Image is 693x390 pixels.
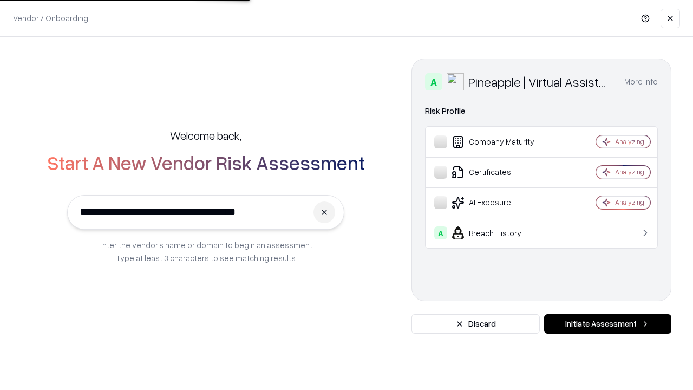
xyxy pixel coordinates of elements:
[425,73,442,90] div: A
[411,314,540,334] button: Discard
[434,226,564,239] div: Breach History
[615,137,644,146] div: Analyzing
[468,73,611,90] div: Pineapple | Virtual Assistant Agency
[434,226,447,239] div: A
[47,152,365,173] h2: Start A New Vendor Risk Assessment
[615,167,644,177] div: Analyzing
[615,198,644,207] div: Analyzing
[447,73,464,90] img: Pineapple | Virtual Assistant Agency
[170,128,241,143] h5: Welcome back,
[425,105,658,118] div: Risk Profile
[434,166,564,179] div: Certificates
[98,238,314,264] p: Enter the vendor’s name or domain to begin an assessment. Type at least 3 characters to see match...
[624,72,658,92] button: More info
[434,135,564,148] div: Company Maturity
[544,314,671,334] button: Initiate Assessment
[13,12,88,24] p: Vendor / Onboarding
[434,196,564,209] div: AI Exposure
